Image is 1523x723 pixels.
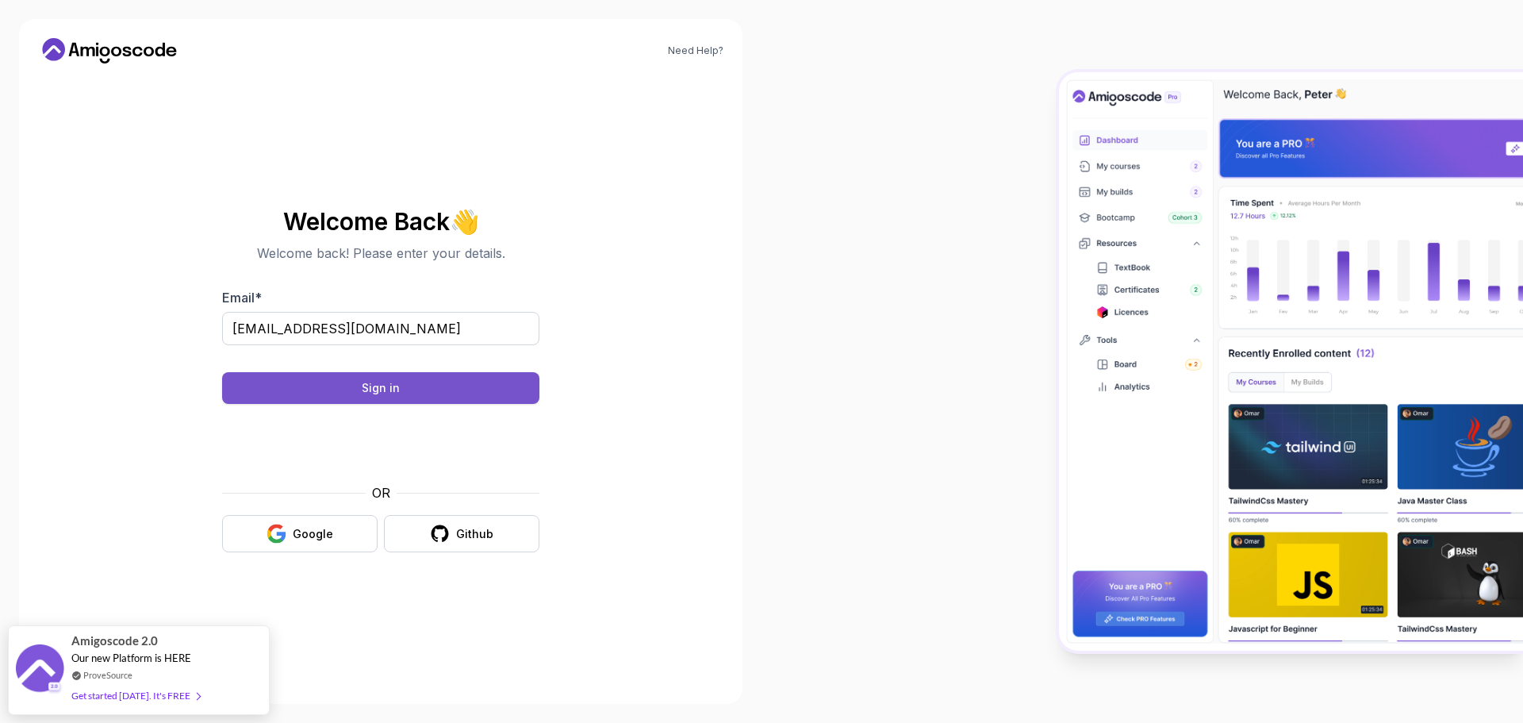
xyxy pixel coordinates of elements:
[668,44,723,57] a: Need Help?
[293,526,333,542] div: Google
[372,483,390,502] p: OR
[71,686,200,705] div: Get started [DATE]. It's FREE
[222,290,262,306] label: Email *
[222,312,539,345] input: Enter your email
[384,515,539,552] button: Github
[1059,72,1523,651] img: Amigoscode Dashboard
[222,515,378,552] button: Google
[16,644,63,696] img: provesource social proof notification image
[38,38,181,63] a: Home link
[449,209,479,235] span: 👋
[71,632,158,650] span: Amigoscode 2.0
[261,413,501,474] iframe: Widget containing checkbox for hCaptcha security challenge
[222,209,539,234] h2: Welcome Back
[456,526,493,542] div: Github
[83,668,132,682] a: ProveSource
[222,244,539,263] p: Welcome back! Please enter your details.
[362,380,400,396] div: Sign in
[222,372,539,404] button: Sign in
[71,652,191,664] span: Our new Platform is HERE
